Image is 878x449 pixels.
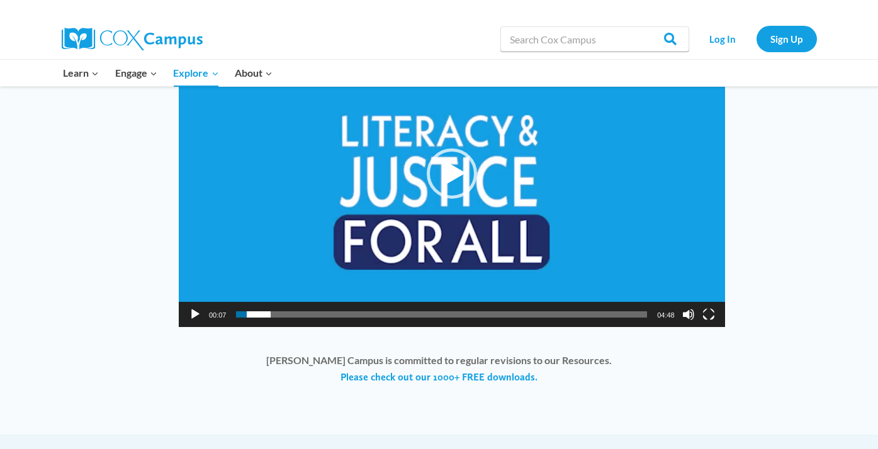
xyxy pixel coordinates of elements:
button: Play [189,308,201,321]
button: Fullscreen [702,308,715,321]
nav: Secondary Navigation [695,26,817,52]
span: Time Slider [236,311,647,318]
button: Child menu of Learn [55,60,108,86]
p: [PERSON_NAME] Campus is committed to regular revisions to our Resources. [25,352,853,384]
input: Search Cox Campus [500,26,689,52]
span: 00:07 [209,311,227,319]
span: 04:48 [657,311,675,319]
a: Sign Up [757,26,817,52]
button: Mute [682,308,695,321]
div: Video Player [179,20,725,327]
button: Child menu of Explore [166,60,227,86]
a: Please check out our 1000+ FREE downloads. [341,370,537,384]
img: Cox Campus [62,28,203,50]
button: Child menu of About [227,60,281,86]
button: Child menu of Engage [107,60,166,86]
div: Play [427,148,477,199]
nav: Primary Navigation [55,60,281,86]
a: Log In [695,26,750,52]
